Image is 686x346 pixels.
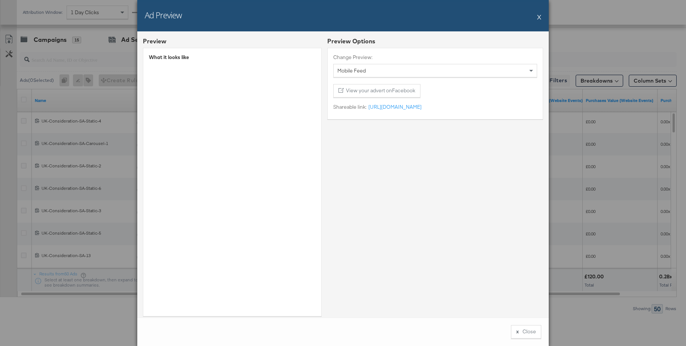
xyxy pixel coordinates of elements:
label: Shareable link: [333,104,367,111]
div: x [516,328,519,335]
button: X [537,9,541,24]
button: xClose [511,325,541,339]
div: Preview [143,37,166,46]
span: Mobile Feed [337,67,366,74]
label: Change Preview: [333,54,537,61]
h2: Ad Preview [145,9,182,21]
div: What it looks like [149,54,316,61]
button: View your advert onFacebook [333,84,420,98]
div: Preview Options [327,37,543,46]
a: [URL][DOMAIN_NAME] [367,104,422,111]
